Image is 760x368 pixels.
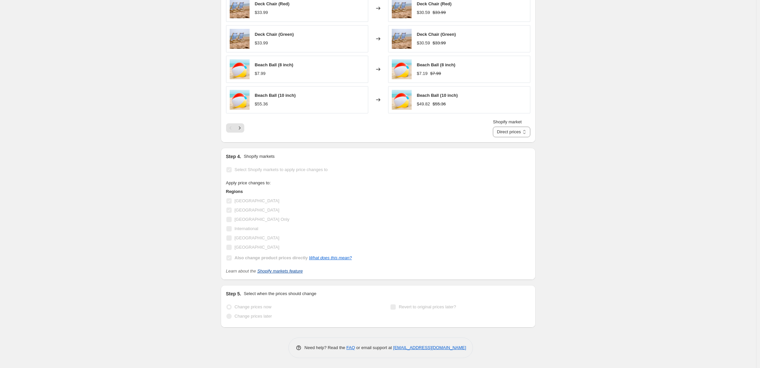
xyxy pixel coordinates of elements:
div: $30.59 [417,40,430,46]
span: Beach Ball (8 inch) [255,62,293,67]
img: best-beach-ball_80x.jpg [392,90,412,110]
p: Select when the prices should change [244,290,316,297]
img: best-beach-ball_80x.jpg [392,59,412,79]
span: Apply price changes to: [226,180,271,185]
img: best-beach-ball_80x.jpg [230,90,250,110]
a: What does this mean? [309,255,352,260]
span: [GEOGRAPHIC_DATA] [235,235,279,240]
a: [EMAIL_ADDRESS][DOMAIN_NAME] [393,345,466,350]
span: Deck Chair (Red) [255,1,290,6]
h2: Step 4. [226,153,241,160]
span: Change prices later [235,314,272,319]
b: Also change product prices directly [235,255,308,260]
span: [GEOGRAPHIC_DATA] [235,208,279,213]
span: Select Shopify markets to apply price changes to [235,167,328,172]
div: $7.99 [255,70,266,77]
div: $7.19 [417,70,428,77]
img: best-beach-ball_80x.jpg [230,59,250,79]
h3: Regions [226,188,352,195]
span: [GEOGRAPHIC_DATA] [235,245,279,250]
i: Learn about the [226,269,303,274]
a: Shopify markets feature [257,269,303,274]
a: FAQ [346,345,355,350]
span: or email support at [355,345,393,350]
strike: $55.36 [433,101,446,107]
span: Deck Chair (Red) [417,1,452,6]
strike: $7.99 [430,70,441,77]
span: Need help? Read the [305,345,347,350]
span: [GEOGRAPHIC_DATA] [235,198,279,203]
strike: $33.99 [433,9,446,16]
strike: $33.99 [433,40,446,46]
span: Shopify market [493,119,522,124]
div: $30.59 [417,9,430,16]
nav: Pagination [226,123,244,133]
span: Beach Ball (8 inch) [417,62,455,67]
div: $49.82 [417,101,430,107]
div: $33.99 [255,9,268,16]
span: Beach Ball (10 inch) [255,93,296,98]
span: Deck Chair (Green) [255,32,294,37]
h2: Step 5. [226,290,241,297]
div: $33.99 [255,40,268,46]
img: deckchairs_80x.jpg [392,29,412,49]
p: Shopify markets [244,153,274,160]
img: deckchairs_80x.jpg [230,29,250,49]
div: $55.36 [255,101,268,107]
span: Revert to original prices later? [399,304,456,309]
span: [GEOGRAPHIC_DATA] Only [235,217,290,222]
span: Beach Ball (10 inch) [417,93,458,98]
span: Change prices now [235,304,271,309]
span: International [235,226,259,231]
button: Next [235,123,244,133]
span: Deck Chair (Green) [417,32,456,37]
